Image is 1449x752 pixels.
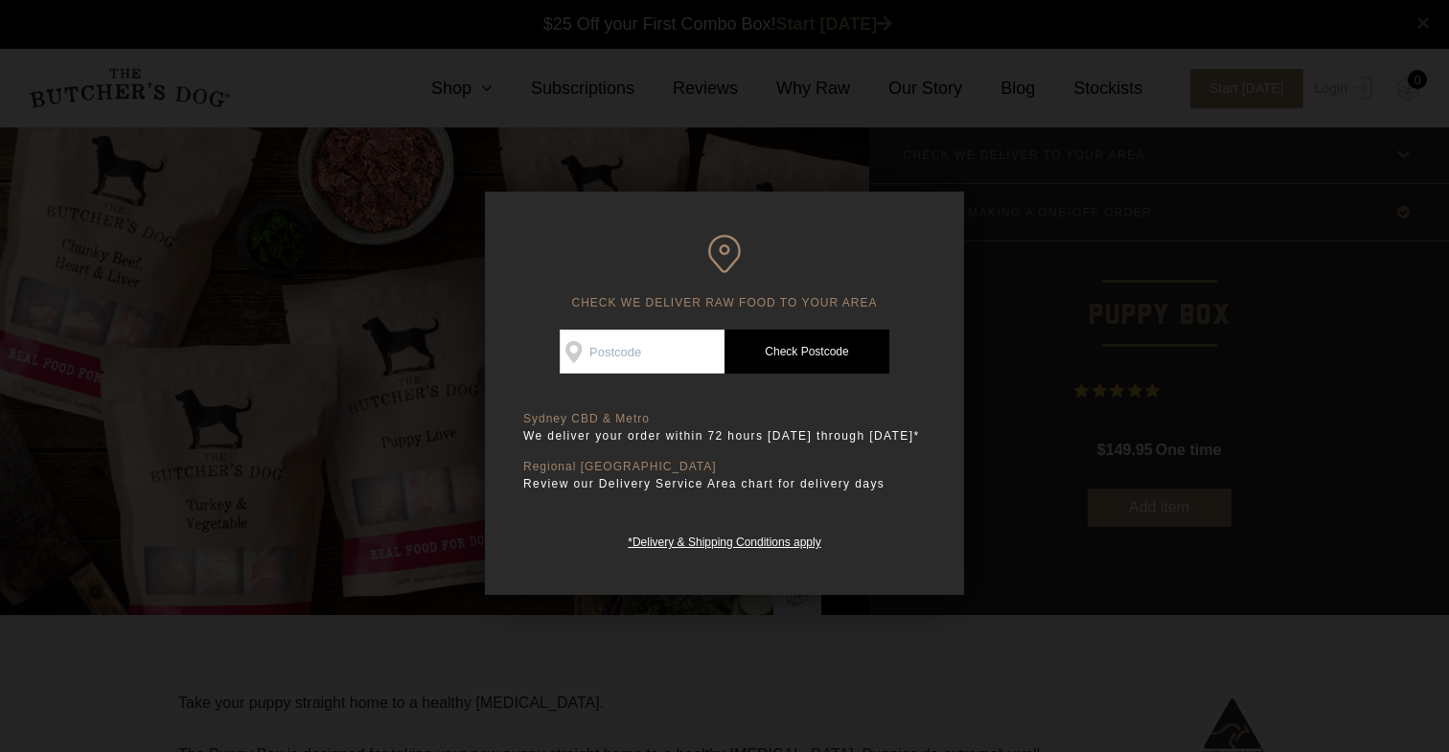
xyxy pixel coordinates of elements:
a: *Delivery & Shipping Conditions apply [628,531,820,549]
p: We deliver your order within 72 hours [DATE] through [DATE]* [523,426,926,445]
p: Review our Delivery Service Area chart for delivery days [523,474,926,493]
h6: CHECK WE DELIVER RAW FOOD TO YOUR AREA [523,235,926,310]
input: Postcode [560,330,724,374]
p: Regional [GEOGRAPHIC_DATA] [523,460,926,474]
a: Check Postcode [724,330,889,374]
p: Sydney CBD & Metro [523,412,926,426]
